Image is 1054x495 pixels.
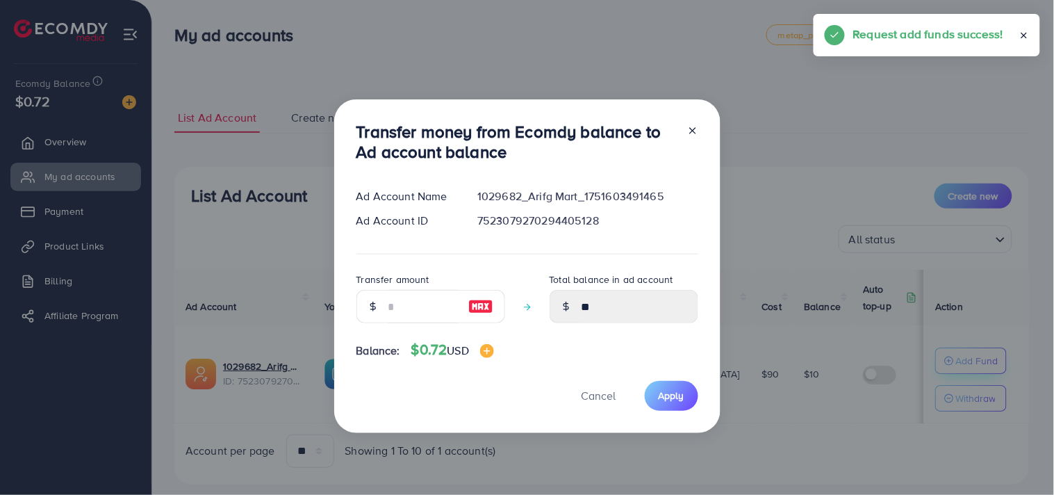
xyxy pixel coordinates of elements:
[466,188,709,204] div: 1029682_Arifg Mart_1751603491465
[995,432,1044,485] iframe: Chat
[356,343,400,359] span: Balance:
[345,213,467,229] div: Ad Account ID
[411,341,494,359] h4: $0.72
[466,213,709,229] div: 7523079270294405128
[356,122,676,162] h3: Transfer money from Ecomdy balance to Ad account balance
[659,389,684,403] span: Apply
[564,381,634,411] button: Cancel
[356,273,429,286] label: Transfer amount
[853,25,1003,43] h5: Request add funds success!
[447,343,469,358] span: USD
[468,298,493,315] img: image
[550,273,673,286] label: Total balance in ad account
[480,344,494,358] img: image
[582,388,616,403] span: Cancel
[645,381,698,411] button: Apply
[345,188,467,204] div: Ad Account Name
